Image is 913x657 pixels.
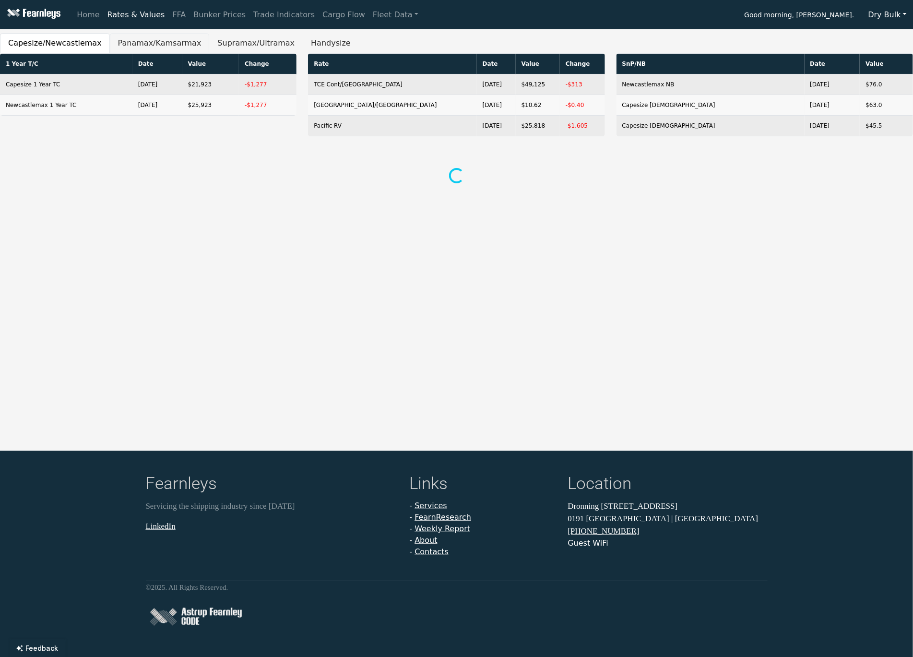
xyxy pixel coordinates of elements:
a: Bunker Prices [190,5,249,24]
h4: Links [410,474,557,496]
li: - [410,546,557,558]
button: Dry Bulk [862,6,913,24]
td: $10.62 [516,95,560,116]
th: Change [239,54,296,74]
th: SnP/NB [617,54,805,74]
td: [DATE] [132,74,182,95]
td: [DATE] [805,116,860,136]
p: Servicing the shipping industry since [DATE] [146,500,398,513]
th: Value [860,54,913,74]
a: Fleet Data [369,5,422,24]
li: - [410,535,557,546]
td: TCE Cont/[GEOGRAPHIC_DATA] [308,74,476,95]
th: Change [560,54,605,74]
td: [GEOGRAPHIC_DATA]/[GEOGRAPHIC_DATA] [308,95,476,116]
a: Cargo Flow [319,5,369,24]
li: - [410,512,557,523]
th: Date [132,54,182,74]
td: Capesize [DEMOGRAPHIC_DATA] [617,95,805,116]
a: Trade Indicators [249,5,319,24]
h4: Location [568,474,768,496]
small: © 2025 . All Rights Reserved. [146,584,228,591]
td: -$313 [560,74,605,95]
td: [DATE] [477,95,516,116]
span: Good morning, [PERSON_NAME]. [744,8,854,24]
td: $49,125 [516,74,560,95]
td: $21,923 [182,74,239,95]
td: -$1,277 [239,95,296,116]
th: Date [805,54,860,74]
img: Fearnleys Logo [5,9,60,21]
a: Rates & Values [104,5,169,24]
th: Date [477,54,516,74]
button: Panamax/Kamsarmax [110,33,210,53]
td: [DATE] [477,74,516,95]
td: [DATE] [132,95,182,116]
th: Value [182,54,239,74]
button: Supramax/Ultramax [209,33,303,53]
a: Weekly Report [415,524,470,533]
button: Guest WiFi [568,538,608,549]
th: Rate [308,54,476,74]
a: [PHONE_NUMBER] [568,526,640,536]
a: Home [73,5,103,24]
p: 0191 [GEOGRAPHIC_DATA] | [GEOGRAPHIC_DATA] [568,512,768,525]
td: $76.0 [860,74,913,95]
td: $25,818 [516,116,560,136]
td: [DATE] [805,74,860,95]
td: Capesize [DEMOGRAPHIC_DATA] [617,116,805,136]
td: -$0.40 [560,95,605,116]
li: - [410,500,557,512]
p: Dronning [STREET_ADDRESS] [568,500,768,513]
a: About [415,536,437,545]
td: $63.0 [860,95,913,116]
td: [DATE] [805,95,860,116]
a: LinkedIn [146,521,176,530]
li: - [410,523,557,535]
td: Newcastlemax NB [617,74,805,95]
th: Value [516,54,560,74]
a: Contacts [415,547,449,556]
a: FearnResearch [415,513,471,522]
a: Services [415,501,447,510]
td: [DATE] [477,116,516,136]
td: Pacific RV [308,116,476,136]
a: FFA [169,5,190,24]
td: -$1,277 [239,74,296,95]
td: $25,923 [182,95,239,116]
td: $45.5 [860,116,913,136]
button: Handysize [303,33,359,53]
h4: Fearnleys [146,474,398,496]
td: -$1,605 [560,116,605,136]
